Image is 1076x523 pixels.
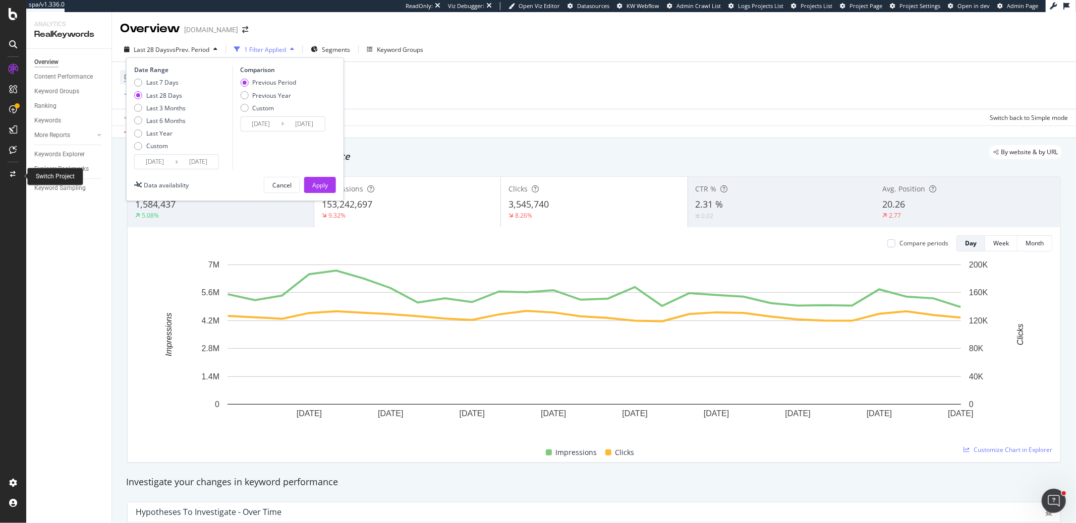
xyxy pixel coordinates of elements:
[541,410,566,418] text: [DATE]
[34,57,59,68] div: Overview
[969,400,974,409] text: 0
[242,26,248,33] div: arrow-right-arrow-left
[627,2,659,10] span: KW Webflow
[948,2,990,10] a: Open in dev
[135,198,176,210] span: 1,584,437
[728,2,783,10] a: Logs Projects List
[617,2,659,10] a: KW Webflow
[34,101,56,111] div: Ranking
[622,410,648,418] text: [DATE]
[297,410,322,418] text: [DATE]
[134,78,186,87] div: Last 7 Days
[124,73,143,81] span: Device
[791,2,832,10] a: Projects List
[738,2,783,10] span: Logs Projects List
[146,116,186,125] div: Last 6 Months
[969,316,988,325] text: 120K
[34,149,85,160] div: Keywords Explorer
[702,212,714,220] div: 0.02
[378,410,403,418] text: [DATE]
[134,104,186,112] div: Last 3 Months
[146,91,182,100] div: Last 28 Days
[985,235,1017,251] button: Week
[120,20,180,37] div: Overview
[34,164,89,174] div: Explorer Bookmarks
[986,109,1068,125] button: Switch back to Simple mode
[241,117,281,131] input: Start Date
[508,2,560,10] a: Open Viz Editor
[882,184,925,193] span: Avg. Position
[240,104,296,112] div: Custom
[34,20,103,29] div: Analytics
[867,410,892,418] text: [DATE]
[120,109,149,125] button: Apply
[34,86,104,97] a: Keyword Groups
[240,91,296,100] div: Previous Year
[146,142,168,150] div: Custom
[215,400,219,409] text: 0
[667,2,721,10] a: Admin Crawl List
[120,89,160,101] button: Add Filter
[696,184,717,193] span: CTR %
[134,66,230,74] div: Date Range
[34,130,94,141] a: More Reports
[519,2,560,10] span: Open Viz Editor
[178,155,218,169] input: End Date
[252,78,296,87] div: Previous Period
[34,115,61,126] div: Keywords
[969,260,988,269] text: 200K
[989,145,1062,159] div: legacy label
[34,115,104,126] a: Keywords
[1001,149,1058,155] span: By website & by URL
[36,172,75,181] div: Switch Project
[34,57,104,68] a: Overview
[240,78,296,87] div: Previous Period
[134,45,169,54] span: Last 28 Days
[363,41,427,57] button: Keyword Groups
[252,91,291,100] div: Previous Year
[34,164,104,174] a: Explorer Bookmarks
[34,72,104,82] a: Content Performance
[142,211,159,220] div: 5.08%
[882,198,905,210] span: 20.26
[508,198,549,210] span: 3,545,740
[899,2,940,10] span: Project Settings
[169,45,209,54] span: vs Prev. Period
[615,446,635,459] span: Clicks
[230,41,298,57] button: 1 Filter Applied
[134,142,186,150] div: Custom
[515,211,532,220] div: 8.26%
[244,45,286,54] div: 1 Filter Applied
[969,372,984,381] text: 40K
[164,313,173,356] text: Impressions
[1017,235,1052,251] button: Month
[577,2,609,10] span: Datasources
[136,259,1053,435] div: A chart.
[948,410,973,418] text: [DATE]
[272,181,292,189] div: Cancel
[322,45,350,54] span: Segments
[840,2,882,10] a: Project Page
[304,177,336,193] button: Apply
[676,2,721,10] span: Admin Crawl List
[34,72,93,82] div: Content Performance
[184,25,238,35] div: [DOMAIN_NAME]
[146,129,173,138] div: Last Year
[34,29,103,40] div: RealKeywords
[284,117,324,131] input: End Date
[890,2,940,10] a: Project Settings
[850,2,882,10] span: Project Page
[990,113,1068,122] div: Switch back to Simple mode
[146,104,186,112] div: Last 3 Months
[969,288,988,297] text: 160K
[208,260,219,269] text: 7M
[1007,2,1038,10] span: Admin Page
[136,507,281,517] div: Hypotheses to Investigate - Over Time
[34,183,104,193] a: Keyword Sampling
[144,181,189,189] div: Data availability
[34,149,104,160] a: Keywords Explorer
[307,41,354,57] button: Segments
[448,2,484,10] div: Viz Debugger:
[704,410,729,418] text: [DATE]
[34,130,70,141] div: More Reports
